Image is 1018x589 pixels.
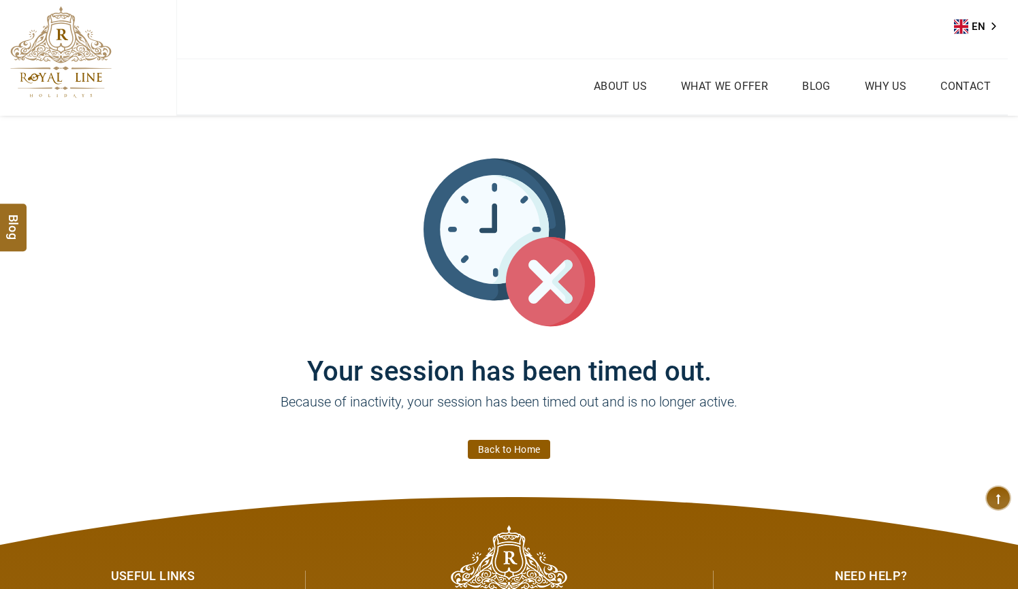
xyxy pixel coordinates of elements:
[678,76,772,96] a: What we Offer
[101,328,918,387] h1: Your session has been timed out.
[468,440,551,459] a: Back to Home
[101,392,918,432] p: Because of inactivity, your session has been timed out and is no longer active.
[799,76,834,96] a: Blog
[424,157,595,328] img: session_time_out.svg
[954,16,1006,37] aside: Language selected: English
[861,76,910,96] a: Why Us
[590,76,650,96] a: About Us
[111,567,295,585] div: Useful Links
[724,567,908,585] div: Need Help?
[954,16,1006,37] a: EN
[937,76,994,96] a: Contact
[5,214,22,226] span: Blog
[10,6,112,98] img: The Royal Line Holidays
[954,16,1006,37] div: Language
